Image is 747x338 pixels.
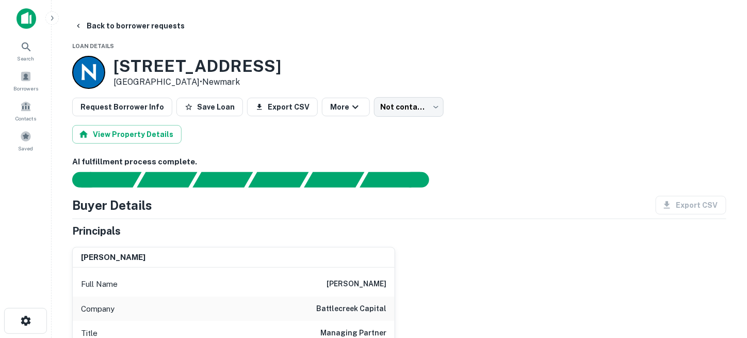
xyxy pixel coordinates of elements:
[70,17,189,35] button: Back to borrower requests
[13,84,38,93] span: Borrowers
[18,54,35,63] span: Search
[72,223,121,239] h5: Principals
[15,114,36,122] span: Contacts
[247,98,318,116] button: Export CSV
[72,43,114,49] span: Loan Details
[202,77,240,87] a: Newmark
[72,196,152,214] h4: Buyer Details
[72,98,172,116] button: Request Borrower Info
[304,172,364,188] div: Principals found, still searching for contact information. This may take time...
[248,172,308,188] div: Principals found, AI now looking for contact information...
[137,172,197,188] div: Your request is received and processing...
[81,252,145,264] h6: [PERSON_NAME]
[19,144,34,152] span: Saved
[360,172,442,188] div: AI fulfillment process complete.
[192,172,253,188] div: Documents found, AI parsing details...
[3,97,48,125] a: Contacts
[113,56,281,76] h3: [STREET_ADDRESS]
[374,97,444,117] div: Not contacted
[60,172,137,188] div: Sending borrower request to AI...
[322,98,370,116] button: More
[72,125,182,144] button: View Property Details
[17,8,36,29] img: capitalize-icon.png
[176,98,243,116] button: Save Loan
[316,303,386,315] h6: battlecreek capital
[113,76,281,88] p: [GEOGRAPHIC_DATA] •
[3,67,48,95] a: Borrowers
[3,37,48,65] a: Search
[72,156,726,168] h6: AI fulfillment process complete.
[327,278,386,290] h6: [PERSON_NAME]
[81,303,115,315] p: Company
[695,255,747,305] iframe: Chat Widget
[81,278,118,290] p: Full Name
[3,127,48,155] a: Saved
